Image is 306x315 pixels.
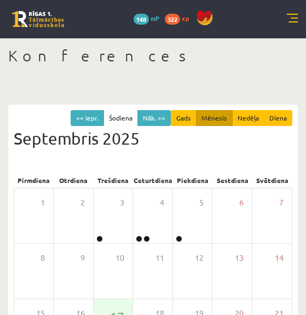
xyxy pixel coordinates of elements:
span: 4 [160,197,164,209]
span: 1 [41,197,45,209]
button: Diena [264,110,292,126]
div: Sestdiena [213,173,253,188]
span: 7 [279,197,284,209]
div: Piekdiena [173,173,213,188]
span: 5 [199,197,204,209]
div: Trešdiena [93,173,133,188]
span: 2 [80,197,85,209]
span: 12 [195,252,204,264]
div: Svētdiena [252,173,292,188]
span: 3 [120,197,124,209]
div: Ceturtdiena [133,173,173,188]
button: Gads [171,110,197,126]
span: 13 [235,252,244,264]
span: 322 [165,14,180,25]
button: << Iepr. [71,110,104,126]
span: mP [151,14,159,22]
div: Otrdiena [54,173,94,188]
a: 322 xp [165,14,194,22]
a: Rīgas 1. Tālmācības vidusskola [12,11,64,27]
span: 10 [116,252,124,264]
span: 14 [275,252,284,264]
button: Nāk. >> [137,110,171,126]
h1: Konferences [8,47,298,65]
div: Pirmdiena [14,173,54,188]
button: Nedēļa [232,110,264,126]
span: 8 [41,252,45,264]
span: 6 [239,197,244,209]
div: Septembris 2025 [14,110,292,151]
span: 9 [80,252,85,264]
span: 11 [155,252,164,264]
button: Mēnesis [196,110,233,126]
span: xp [182,14,189,22]
button: Šodiena [103,110,138,126]
span: 148 [134,14,149,25]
